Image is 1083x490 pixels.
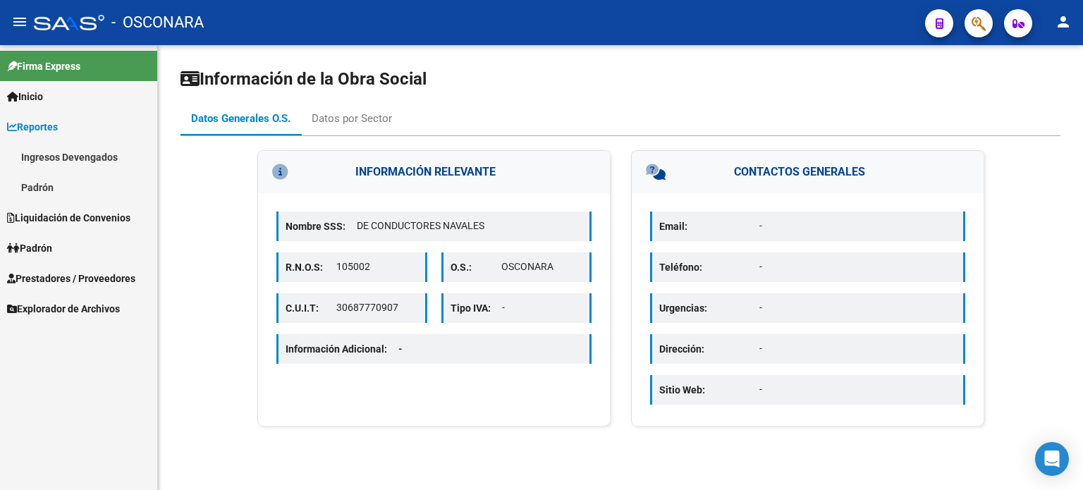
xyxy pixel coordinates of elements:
[7,301,120,317] span: Explorador de Archivos
[759,382,956,397] p: -
[759,300,956,315] p: -
[7,59,80,74] span: Firma Express
[7,89,43,104] span: Inicio
[111,7,204,38] span: - OSCONARA
[659,300,759,316] p: Urgencias:
[659,341,759,357] p: Dirección:
[357,219,582,233] p: DE CONDUCTORES NAVALES
[1055,13,1072,30] mat-icon: person
[11,13,28,30] mat-icon: menu
[759,219,956,233] p: -
[286,219,357,234] p: Nombre SSS:
[1035,442,1069,476] div: Open Intercom Messenger
[502,300,583,315] p: -
[7,240,52,256] span: Padrón
[312,111,392,126] div: Datos por Sector
[659,382,759,398] p: Sitio Web:
[632,151,984,193] h3: CONTACTOS GENERALES
[7,210,130,226] span: Liquidación de Convenios
[180,68,1060,90] h1: Información de la Obra Social
[258,151,610,193] h3: INFORMACIÓN RELEVANTE
[191,111,290,126] div: Datos Generales O.S.
[659,259,759,275] p: Teléfono:
[759,341,956,356] p: -
[286,341,414,357] p: Información Adicional:
[501,259,582,274] p: OSCONARA
[286,300,336,316] p: C.U.I.T:
[659,219,759,234] p: Email:
[7,119,58,135] span: Reportes
[759,259,956,274] p: -
[336,259,417,274] p: 105002
[336,300,417,315] p: 30687770907
[451,259,501,275] p: O.S.:
[7,271,135,286] span: Prestadores / Proveedores
[451,300,502,316] p: Tipo IVA:
[398,343,403,355] span: -
[286,259,336,275] p: R.N.O.S:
